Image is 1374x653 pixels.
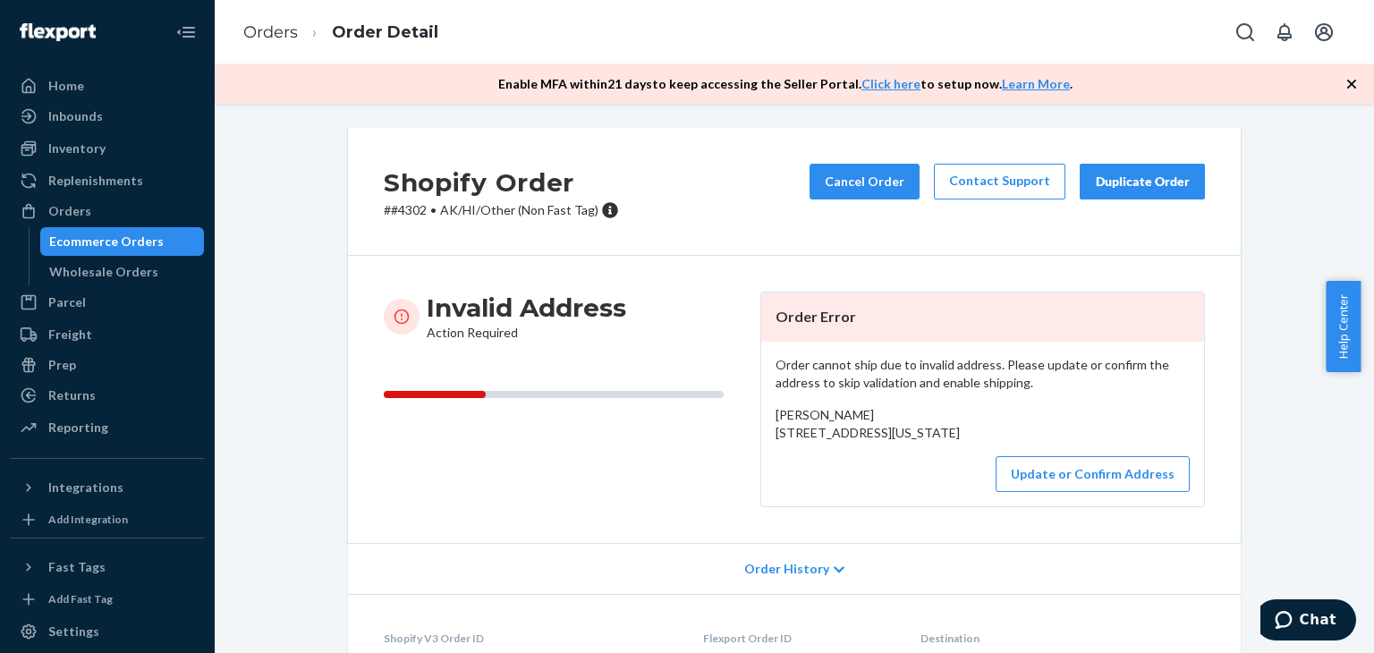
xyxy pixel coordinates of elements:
a: Home [11,72,204,100]
dt: Flexport Order ID [703,631,892,646]
button: Open Search Box [1227,14,1263,50]
a: Prep [11,351,204,379]
div: Action Required [427,292,626,342]
div: Reporting [48,419,108,437]
button: Integrations [11,473,204,502]
button: Close Navigation [168,14,204,50]
span: [PERSON_NAME] [STREET_ADDRESS][US_STATE] [776,407,960,440]
div: Parcel [48,293,86,311]
div: Add Fast Tag [48,591,113,606]
a: Reporting [11,413,204,442]
div: Home [48,77,84,95]
a: Replenishments [11,166,204,195]
dt: Shopify V3 Order ID [384,631,674,646]
a: Settings [11,617,204,646]
span: • [430,202,437,217]
div: Integrations [48,479,123,496]
p: Enable MFA within 21 days to keep accessing the Seller Portal. to setup now. . [498,75,1073,93]
button: Duplicate Order [1080,164,1205,199]
div: Inbounds [48,107,103,125]
button: Help Center [1326,281,1361,372]
div: Orders [48,202,91,220]
div: Prep [48,356,76,374]
a: Inbounds [11,102,204,131]
div: Fast Tags [48,558,106,576]
button: Update or Confirm Address [996,456,1190,492]
ol: breadcrumbs [229,6,453,59]
button: Open account menu [1306,14,1342,50]
iframe: Opens a widget where you can chat to one of our agents [1260,599,1356,644]
a: Orders [11,197,204,225]
h2: Shopify Order [384,164,619,201]
a: Learn More [1002,76,1070,91]
div: Add Integration [48,512,128,527]
a: Returns [11,381,204,410]
p: Order cannot ship due to invalid address. Please update or confirm the address to skip validation... [776,356,1190,392]
a: Inventory [11,134,204,163]
a: Freight [11,320,204,349]
button: Open notifications [1267,14,1302,50]
p: # #4302 [384,201,619,219]
div: Settings [48,623,99,640]
div: Ecommerce Orders [49,233,164,250]
div: Replenishments [48,172,143,190]
dt: Destination [920,631,1205,646]
a: Orders [243,22,298,42]
header: Order Error [761,293,1204,342]
div: Wholesale Orders [49,263,158,281]
span: Order History [744,560,829,578]
a: Ecommerce Orders [40,227,205,256]
div: Freight [48,326,92,343]
a: Click here [861,76,920,91]
a: Wholesale Orders [40,258,205,286]
span: AK/HI/Other (Non Fast Tag) [440,202,598,217]
a: Add Integration [11,509,204,530]
div: Inventory [48,140,106,157]
a: Add Fast Tag [11,589,204,610]
a: Parcel [11,288,204,317]
img: Flexport logo [20,23,96,41]
button: Fast Tags [11,553,204,581]
div: Returns [48,386,96,404]
h3: Invalid Address [427,292,626,324]
div: Duplicate Order [1095,173,1190,191]
a: Order Detail [332,22,438,42]
button: Cancel Order [810,164,920,199]
a: Contact Support [934,164,1065,199]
